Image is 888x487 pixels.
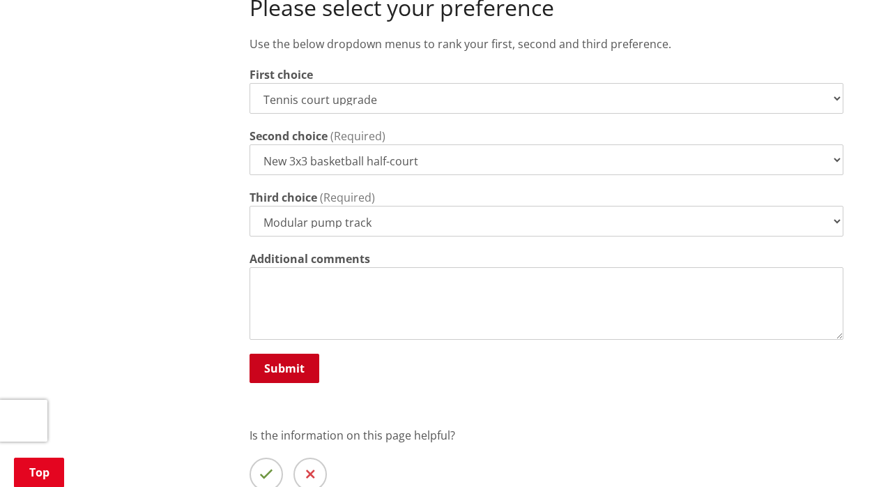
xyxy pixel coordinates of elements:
label: First choice [250,66,313,83]
span: (Required) [320,190,375,205]
p: Use the below dropdown menus to rank your first, second and third preference. [250,36,843,52]
label: Second choice [250,128,328,144]
p: Is the information on this page helpful? [250,427,843,444]
a: Top [14,458,64,487]
iframe: Messenger Launcher [824,428,874,479]
span: (Required) [330,128,385,144]
label: Third choice [250,189,317,206]
label: Additional comments [250,250,370,267]
button: Submit [250,354,319,383]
